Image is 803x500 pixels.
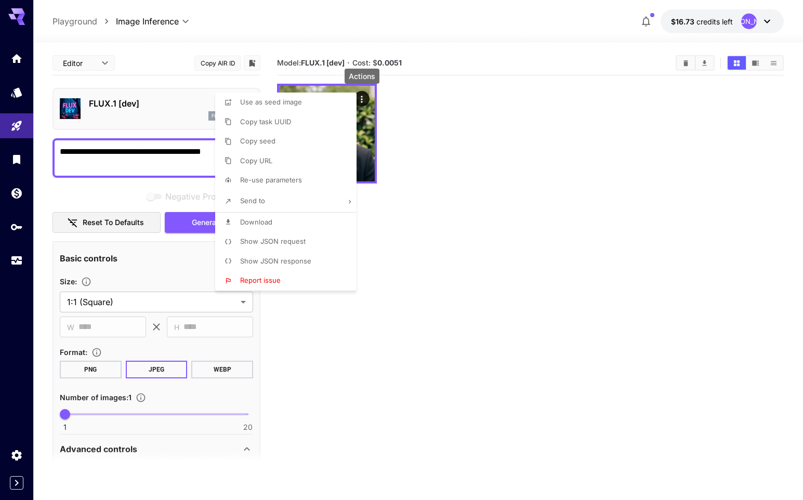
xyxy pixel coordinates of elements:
span: Show JSON request [240,237,306,245]
span: Send to [240,196,265,205]
span: Show JSON response [240,257,311,265]
span: Use as seed image [240,98,302,106]
span: Copy task UUID [240,117,291,126]
span: Copy seed [240,137,275,145]
span: Re-use parameters [240,176,302,184]
span: Copy URL [240,156,272,165]
div: Actions [345,69,379,84]
span: Report issue [240,276,281,284]
span: Download [240,218,272,226]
